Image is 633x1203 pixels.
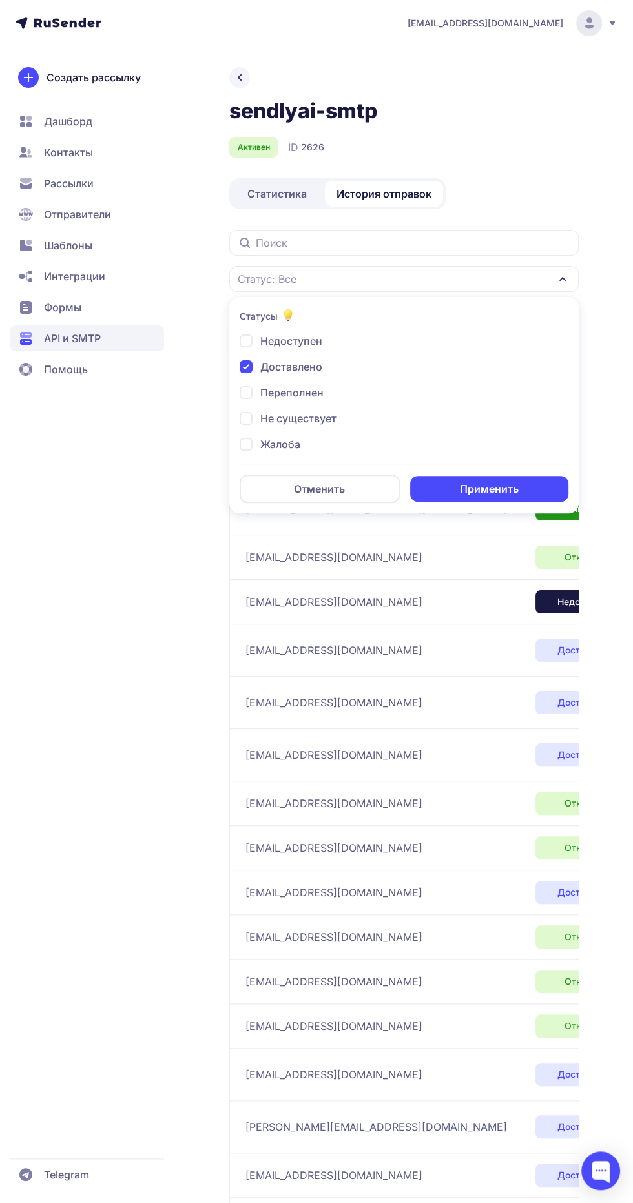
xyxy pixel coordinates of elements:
span: Недоступен [557,595,610,608]
span: [EMAIL_ADDRESS][DOMAIN_NAME] [245,1018,422,1034]
h4: Статусы [240,310,278,323]
span: Доставлено [557,1068,611,1081]
h1: sendlyai-smtp [229,98,377,124]
span: Шаблоны [44,238,92,253]
a: Telegram [10,1162,164,1188]
span: Доставлено [557,644,611,657]
span: Рассылки [44,176,94,191]
span: [EMAIL_ADDRESS][DOMAIN_NAME] [245,747,422,763]
span: [EMAIL_ADDRESS][DOMAIN_NAME] [245,1067,422,1082]
span: Создать рассылку [47,70,141,85]
a: Статистика [232,181,322,207]
span: API и SMTP [44,331,101,346]
span: [EMAIL_ADDRESS][DOMAIN_NAME] [245,796,422,811]
span: Переполнен [260,385,324,400]
span: Недоступен [260,333,322,349]
span: [PERSON_NAME][EMAIL_ADDRESS][DOMAIN_NAME] [245,1119,507,1135]
span: Открыто [565,797,604,810]
span: Контакты [44,145,93,160]
span: История отправок [337,186,431,201]
span: [EMAIL_ADDRESS][DOMAIN_NAME] [245,1167,422,1183]
span: Доставлено [557,696,611,709]
a: История отправок [325,181,443,207]
span: Открыто [565,1020,604,1033]
span: [EMAIL_ADDRESS][DOMAIN_NAME] [245,885,422,900]
span: Активен [238,142,270,152]
span: Жалоба [260,437,300,452]
span: [EMAIL_ADDRESS][DOMAIN_NAME] [245,929,422,945]
span: Открыто [565,931,604,943]
span: Открыто [565,551,604,564]
span: Доставлено [557,1120,611,1133]
span: Интеграции [44,269,105,284]
span: Telegram [44,1167,89,1182]
span: 2626 [301,141,324,154]
div: ID [288,139,324,155]
input: Поиск [229,230,579,256]
span: Формы [44,300,81,315]
span: Доставлено [260,359,322,375]
span: Открыто [565,841,604,854]
span: [EMAIL_ADDRESS][DOMAIN_NAME] [245,643,422,658]
span: [EMAIL_ADDRESS][DOMAIN_NAME] [245,840,422,856]
span: Статистика [247,186,307,201]
span: Доставлено [557,886,611,899]
span: [EMAIL_ADDRESS][DOMAIN_NAME] [245,594,422,610]
span: [EMAIL_ADDRESS][DOMAIN_NAME] [408,17,563,30]
button: Отменить [240,475,400,503]
span: Отправители [44,207,111,222]
span: [EMAIL_ADDRESS][DOMAIN_NAME] [245,974,422,989]
button: Применить [410,476,568,502]
span: Доставлено [557,1169,611,1182]
span: Помощь [44,362,88,377]
span: Доставлено [557,748,611,761]
span: Открыто [565,975,604,988]
span: Не существует [260,411,337,426]
span: [EMAIL_ADDRESS][DOMAIN_NAME] [245,550,422,565]
span: Статус: Все [238,271,296,287]
span: Дашборд [44,114,92,129]
span: [EMAIL_ADDRESS][DOMAIN_NAME] [245,695,422,710]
